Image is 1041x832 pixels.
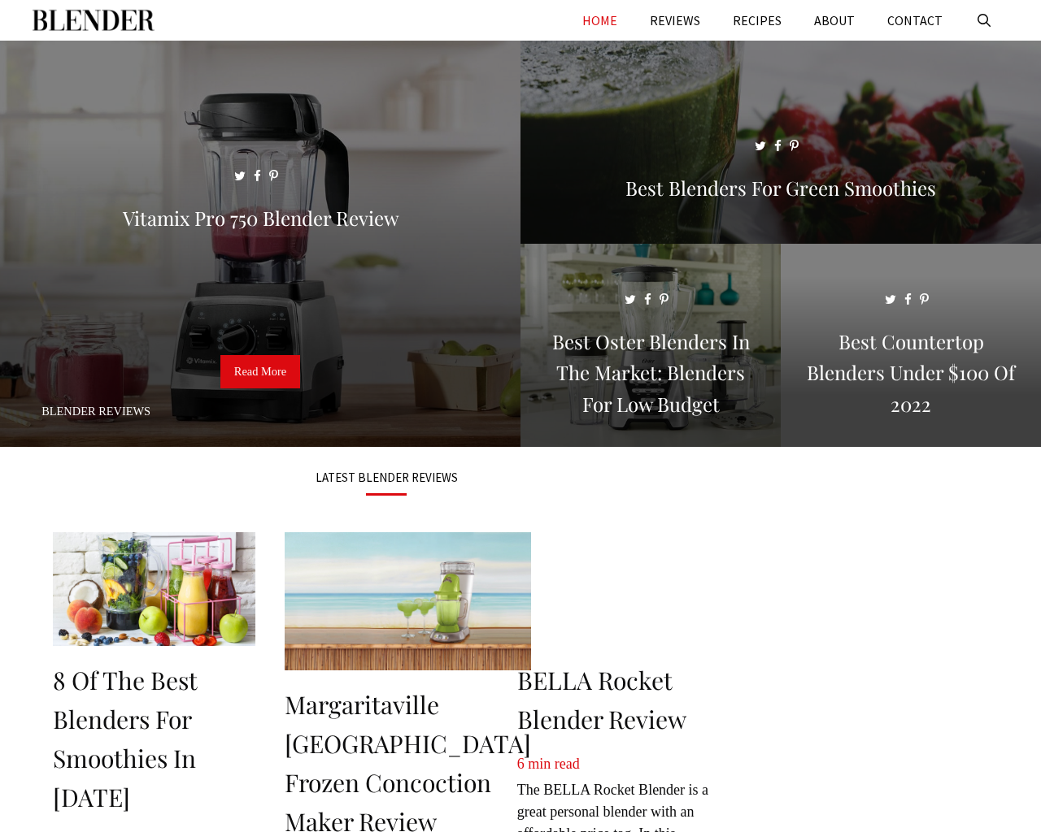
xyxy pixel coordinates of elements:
[220,355,300,389] a: Read More
[517,756,525,772] span: 6
[528,756,579,772] span: min read
[53,471,720,483] h3: LATEST BLENDER REVIEWS
[285,532,531,670] img: Margaritaville Bahamas Frozen Concoction Maker Review
[53,664,198,813] a: 8 of the Best Blenders for Smoothies in [DATE]
[41,405,150,418] a: Blender Reviews
[520,224,1041,240] a: Best Blenders for Green Smoothies
[520,427,781,444] a: Best Oster Blenders in the Market: Blenders for Low Budget
[53,532,255,646] img: 8 of the Best Blenders for Smoothies in 2022
[517,664,686,735] a: BELLA Rocket Blender Review
[517,532,720,646] img: BELLA Rocket Blender Review
[781,427,1041,444] a: Best Countertop Blenders Under $100 of 2022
